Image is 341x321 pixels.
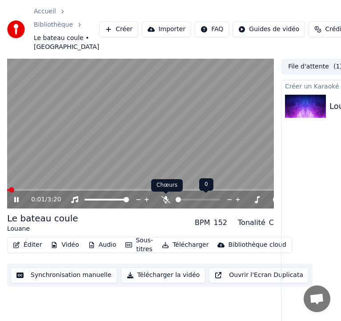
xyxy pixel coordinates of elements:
[228,241,286,249] div: Bibliothèque cloud
[7,212,78,225] div: Le bateau coule
[31,195,52,204] div: /
[7,20,25,38] img: youka
[158,239,212,251] button: Télécharger
[11,267,117,283] button: Synchronisation manuelle
[151,179,183,192] div: Chœurs
[304,285,330,312] div: Ouvrir le chat
[195,217,210,228] div: BPM
[99,21,138,37] button: Créer
[34,34,99,52] span: Le bateau coule • [GEOGRAPHIC_DATA]
[209,267,309,283] button: Ouvrir l'Ecran Duplicata
[47,239,82,251] button: Vidéo
[142,21,191,37] button: Importer
[238,217,265,228] div: Tonalité
[31,195,45,204] span: 0:01
[195,21,229,37] button: FAQ
[34,7,99,52] nav: breadcrumb
[34,20,73,29] a: Bibliothèque
[84,239,120,251] button: Audio
[122,234,157,256] button: Sous-titres
[213,217,227,228] div: 152
[34,7,56,16] a: Accueil
[233,21,305,37] button: Guides de vidéo
[121,267,206,283] button: Télécharger la vidéo
[269,217,274,228] div: C
[7,225,78,233] div: Louane
[199,178,213,191] div: 0
[9,239,45,251] button: Éditer
[47,195,61,204] span: 3:20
